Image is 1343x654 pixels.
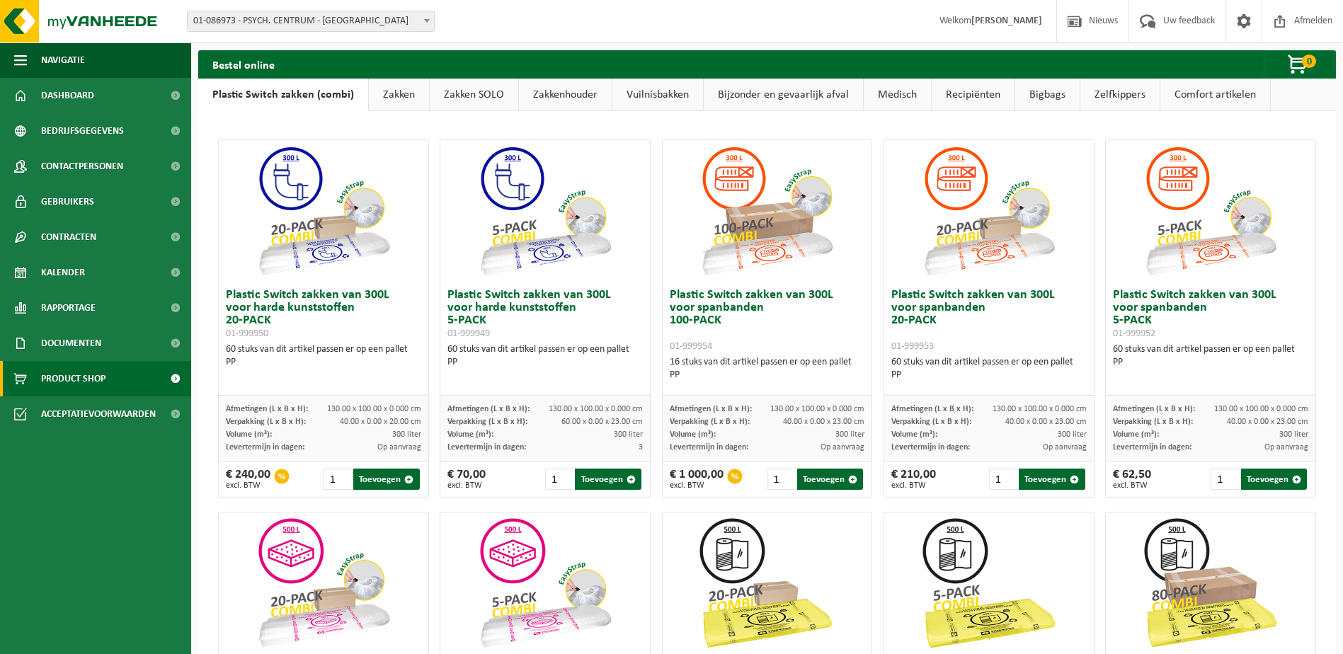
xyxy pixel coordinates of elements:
[1140,140,1281,282] img: 01-999952
[612,79,703,111] a: Vuilnisbakken
[670,341,712,352] span: 01-999954
[971,16,1042,26] strong: [PERSON_NAME]
[1058,430,1087,439] span: 300 liter
[891,356,1087,381] div: 60 stuks van dit artikel passen er op een pallet
[226,328,268,339] span: 01-999950
[226,443,304,452] span: Levertermijn in dagen:
[474,140,616,282] img: 01-999949
[1113,418,1193,426] span: Verpakking (L x B x H):
[340,418,421,426] span: 40.00 x 0.00 x 20.00 cm
[1113,328,1155,339] span: 01-999952
[447,418,527,426] span: Verpakking (L x B x H):
[226,481,270,490] span: excl. BTW
[575,469,641,490] button: Toevoegen
[1214,405,1308,413] span: 130.00 x 100.00 x 0.000 cm
[918,512,1060,654] img: 01-999963
[1015,79,1080,111] a: Bigbags
[891,369,1087,381] div: PP
[783,418,864,426] span: 40.00 x 0.00 x 23.00 cm
[41,255,85,290] span: Kalender
[1279,430,1308,439] span: 300 liter
[392,430,421,439] span: 300 liter
[932,79,1015,111] a: Recipiënten
[447,356,643,369] div: PP
[41,149,123,184] span: Contactpersonen
[1113,430,1159,439] span: Volume (m³):
[377,443,421,452] span: Op aanvraag
[41,219,96,255] span: Contracten
[253,512,394,654] img: 01-999956
[41,396,156,432] span: Acceptatievoorwaarden
[1005,418,1087,426] span: 40.00 x 0.00 x 23.00 cm
[797,469,863,490] button: Toevoegen
[447,343,643,369] div: 60 stuks van dit artikel passen er op een pallet
[447,430,493,439] span: Volume (m³):
[891,341,934,352] span: 01-999953
[670,289,865,352] h3: Plastic Switch zakken van 300L voor spanbanden 100-PACK
[891,405,973,413] span: Afmetingen (L x B x H):
[188,11,434,31] span: 01-086973 - PSYCH. CENTRUM - ST HIERONYMUS - SINT-NIKLAAS
[226,469,270,490] div: € 240,00
[226,356,421,369] div: PP
[1113,289,1308,340] h3: Plastic Switch zakken van 300L voor spanbanden 5-PACK
[447,443,526,452] span: Levertermijn in dagen:
[1264,443,1308,452] span: Op aanvraag
[1264,50,1335,79] button: 0
[41,290,96,326] span: Rapportage
[696,140,838,282] img: 01-999954
[1113,443,1191,452] span: Levertermijn in dagen:
[353,469,419,490] button: Toevoegen
[447,469,486,490] div: € 70,00
[891,481,936,490] span: excl. BTW
[1113,343,1308,369] div: 60 stuks van dit artikel passen er op een pallet
[670,430,716,439] span: Volume (m³):
[41,78,94,113] span: Dashboard
[891,289,1087,352] h3: Plastic Switch zakken van 300L voor spanbanden 20-PACK
[41,113,124,149] span: Bedrijfsgegevens
[253,140,394,282] img: 01-999950
[369,79,429,111] a: Zakken
[226,289,421,340] h3: Plastic Switch zakken van 300L voor harde kunststoffen 20-PACK
[891,443,970,452] span: Levertermijn in dagen:
[545,469,573,490] input: 1
[226,405,308,413] span: Afmetingen (L x B x H):
[864,79,931,111] a: Medisch
[549,405,643,413] span: 130.00 x 100.00 x 0.000 cm
[1019,469,1085,490] button: Toevoegen
[41,184,94,219] span: Gebruikers
[327,405,421,413] span: 130.00 x 100.00 x 0.000 cm
[670,469,724,490] div: € 1 000,00
[1113,469,1151,490] div: € 62,50
[1211,469,1239,490] input: 1
[704,79,863,111] a: Bijzonder en gevaarlijk afval
[226,343,421,369] div: 60 stuks van dit artikel passen er op een pallet
[474,512,616,654] img: 01-999955
[891,469,936,490] div: € 210,00
[187,11,435,32] span: 01-086973 - PSYCH. CENTRUM - ST HIERONYMUS - SINT-NIKLAAS
[1043,443,1087,452] span: Op aanvraag
[430,79,518,111] a: Zakken SOLO
[670,356,865,381] div: 16 stuks van dit artikel passen er op een pallet
[670,481,724,490] span: excl. BTW
[447,405,530,413] span: Afmetingen (L x B x H):
[770,405,864,413] span: 130.00 x 100.00 x 0.000 cm
[670,405,752,413] span: Afmetingen (L x B x H):
[918,140,1060,282] img: 01-999953
[891,418,971,426] span: Verpakking (L x B x H):
[1227,418,1308,426] span: 40.00 x 0.00 x 23.00 cm
[993,405,1087,413] span: 130.00 x 100.00 x 0.000 cm
[447,328,490,339] span: 01-999949
[1160,79,1270,111] a: Comfort artikelen
[670,443,748,452] span: Levertermijn in dagen:
[639,443,643,452] span: 3
[891,430,937,439] span: Volume (m³):
[1140,512,1281,654] img: 01-999968
[519,79,612,111] a: Zakkenhouder
[324,469,352,490] input: 1
[821,443,864,452] span: Op aanvraag
[1113,405,1195,413] span: Afmetingen (L x B x H):
[1080,79,1160,111] a: Zelfkippers
[561,418,643,426] span: 60.00 x 0.00 x 23.00 cm
[670,418,750,426] span: Verpakking (L x B x H):
[670,369,865,381] div: PP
